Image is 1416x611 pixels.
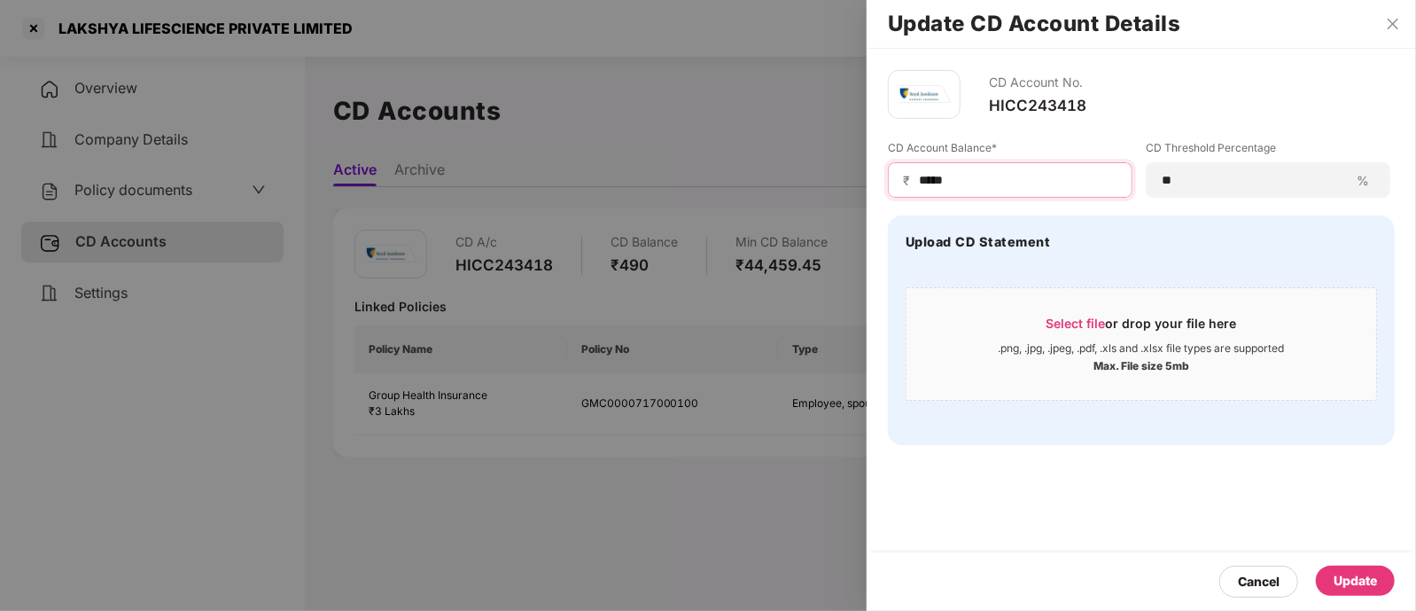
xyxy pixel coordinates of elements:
[1046,316,1106,331] span: Select file
[1046,315,1237,341] div: or drop your file here
[1146,140,1390,162] label: CD Threshold Percentage
[1093,356,1189,373] div: Max. File size 5mb
[898,85,951,104] img: rsi.png
[1334,571,1377,591] div: Update
[903,172,917,189] span: ₹
[999,341,1285,356] div: .png, .jpg, .jpeg, .pdf, .xls and .xlsx file types are supported
[906,302,1376,387] span: Select fileor drop your file here.png, .jpg, .jpeg, .pdf, .xls and .xlsx file types are supported...
[989,70,1086,96] div: CD Account No.
[1350,172,1376,189] span: %
[888,140,1132,162] label: CD Account Balance*
[1238,572,1280,591] div: Cancel
[888,14,1395,34] h2: Update CD Account Details
[1381,16,1405,32] button: Close
[906,233,1051,251] h4: Upload CD Statement
[1386,17,1400,31] span: close
[989,96,1086,115] div: HICC243418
